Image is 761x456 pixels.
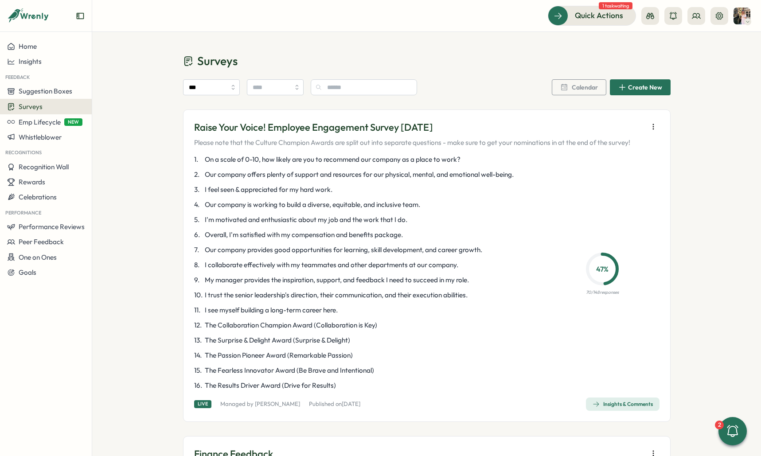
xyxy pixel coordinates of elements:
span: Emp Lifecycle [19,118,61,126]
span: My manager provides the inspiration, support, and feedback I need to succeed in my role. [205,275,469,285]
img: Hannah Saunders [734,8,750,24]
p: Managed by [220,400,300,408]
span: On a scale of 0-10, how likely are you to recommend our company as a place to work? [205,155,461,164]
a: [PERSON_NAME] [255,400,300,407]
span: 2 . [194,170,203,179]
span: [DATE] [342,400,360,407]
span: Insights [19,57,42,66]
button: Quick Actions [548,6,636,25]
span: I trust the senior leadership's direction, their communication, and their execution abilities. [205,290,468,300]
span: One on Ones [19,253,57,261]
span: 3 . [194,185,203,195]
span: The Surprise & Delight Award (Surprise & Delight) [205,335,350,345]
span: I feel seen & appreciated for my hard work. [205,185,332,195]
button: Expand sidebar [76,12,85,20]
span: Quick Actions [575,10,623,21]
span: Recognition Wall [19,163,69,171]
span: The Passion Pioneer Award (Remarkable Passion) [205,351,353,360]
span: I see myself building a long-term career here. [205,305,338,315]
span: Performance Reviews [19,222,85,231]
span: 12 . [194,320,203,330]
span: I'm motivated and enthusiastic about my job and the work that I do. [205,215,407,225]
span: 15 . [194,366,203,375]
span: 7 . [194,245,203,255]
p: Published on [309,400,360,408]
span: Rewards [19,178,45,186]
p: 70 / 148 responses [586,289,619,296]
button: Create New [610,79,671,95]
span: Overall, I'm satisfied with my compensation and benefits package. [205,230,403,240]
span: Surveys [19,102,43,111]
span: The Fearless Innovator Award (Be Brave and Intentional) [205,366,374,375]
span: I collaborate effectively with my teammates and other departments at our company. [205,260,458,270]
span: 14 . [194,351,203,360]
span: Home [19,42,37,51]
p: 47 % [589,264,616,275]
span: 5 . [194,215,203,225]
span: Calendar [572,84,598,90]
span: 6 . [194,230,203,240]
span: Our company offers plenty of support and resources for our physical, mental, and emotional well-b... [205,170,514,179]
span: 16 . [194,381,203,390]
span: The Results Driver Award (Drive for Results) [205,381,336,390]
span: Celebrations [19,193,57,201]
div: Live [194,400,211,408]
span: 13 . [194,335,203,345]
span: 1 . [194,155,203,164]
span: 11 . [194,305,203,315]
span: Our company is working to build a diverse, equitable, and inclusive team. [205,200,420,210]
span: Suggestion Boxes [19,87,72,95]
span: 10 . [194,290,203,300]
span: Peer Feedback [19,238,64,246]
span: Whistleblower [19,133,62,141]
span: 4 . [194,200,203,210]
button: 2 [718,417,747,445]
div: 2 [715,421,724,429]
span: 9 . [194,275,203,285]
button: Insights & Comments [586,398,660,411]
span: 8 . [194,260,203,270]
div: Insights & Comments [593,401,653,408]
span: Goals [19,268,36,277]
p: Please note that the Culture Champion Awards are split out into separate questions - make sure to... [194,138,630,148]
p: Raise Your Voice! Employee Engagement Survey [DATE] [194,121,630,134]
span: 1 task waiting [599,2,632,9]
span: Our company provides good opportunities for learning, skill development, and career growth. [205,245,482,255]
span: NEW [64,118,82,126]
span: The Collaboration Champion Award (Collaboration is Key) [205,320,377,330]
span: Create New [628,84,662,90]
button: Calendar [552,79,606,95]
span: Surveys [197,53,238,69]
